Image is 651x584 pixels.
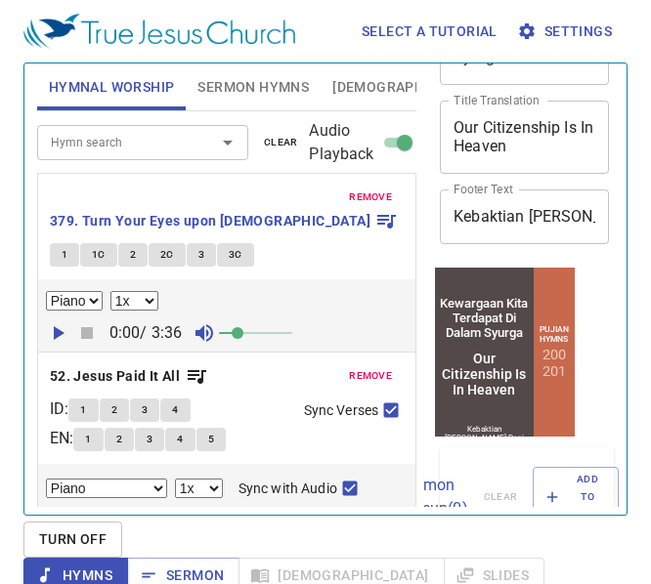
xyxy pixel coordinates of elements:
[432,265,578,439] iframe: from-child
[80,243,117,267] button: 1C
[111,401,117,419] span: 2
[50,364,180,389] b: 52. Jesus Paid It All
[7,160,99,178] div: Kebaktian [PERSON_NAME] Pagi
[135,428,164,451] button: 3
[100,398,129,422] button: 2
[196,428,226,451] button: 5
[239,479,337,499] span: Sync with Audio
[130,246,136,264] span: 2
[332,75,483,100] span: [DEMOGRAPHIC_DATA]
[23,521,122,558] button: Turn Off
[349,188,392,206] span: remove
[130,398,159,422] button: 3
[309,119,377,166] span: Audio Playback
[160,398,190,422] button: 4
[142,401,148,419] span: 3
[172,401,178,419] span: 4
[217,243,254,267] button: 3C
[39,527,107,552] span: Turn Off
[337,186,404,209] button: remove
[73,428,103,451] button: 1
[400,474,467,521] p: Sermon Lineup ( 0 )
[80,401,86,419] span: 1
[521,20,612,44] span: Settings
[106,60,140,79] p: Pujian Hymns
[160,246,174,264] span: 2C
[362,20,498,44] span: Select a tutorial
[440,447,614,548] div: Sermon Lineup(0)clearAdd to Lineup
[229,246,242,264] span: 3C
[454,118,595,155] textarea: Our Citizenship Is In Heaven
[208,431,214,448] span: 5
[46,479,167,498] select: Select Track
[354,14,505,50] button: Select a tutorial
[110,291,158,311] select: Playback Rate
[46,291,103,311] select: Select Track
[68,398,98,422] button: 1
[110,82,134,99] li: 200
[147,431,152,448] span: 3
[118,243,148,267] button: 2
[92,246,106,264] span: 1C
[187,243,216,267] button: 3
[513,14,620,50] button: Settings
[50,397,68,421] p: ID :
[533,467,619,528] button: Add to Lineup
[50,243,79,267] button: 1
[110,99,134,115] li: 201
[177,431,183,448] span: 4
[252,131,310,154] button: clear
[264,134,298,151] span: clear
[85,431,91,448] span: 1
[214,129,241,156] button: Open
[337,364,404,388] button: remove
[197,75,309,100] span: Sermon Hymns
[105,428,134,451] button: 2
[304,400,378,421] span: Sync Verses
[198,246,204,264] span: 3
[50,364,208,389] button: 52. Jesus Paid It All
[50,209,399,233] button: 379. Turn Your Eyes upon [DEMOGRAPHIC_DATA]
[102,321,191,345] p: 0:00 / 3:36
[62,246,67,264] span: 1
[175,479,223,498] select: Playback Rate
[165,428,195,451] button: 4
[116,431,122,448] span: 2
[149,243,186,267] button: 2C
[50,209,370,233] b: 379. Turn Your Eyes upon [DEMOGRAPHIC_DATA]
[49,75,175,100] span: Hymnal Worship
[349,367,392,385] span: remove
[50,427,73,450] p: EN :
[545,471,606,524] span: Add to Lineup
[23,14,295,49] img: True Jesus Church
